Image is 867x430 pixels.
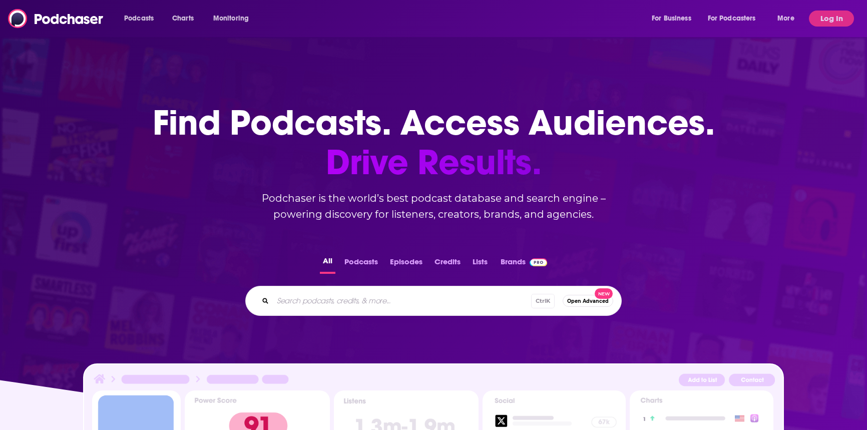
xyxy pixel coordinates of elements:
button: open menu [206,11,262,27]
div: Search podcasts, credits, & more... [245,286,622,316]
button: Log In [809,11,854,27]
h2: Podchaser is the world’s best podcast database and search engine – powering discovery for listene... [233,190,634,222]
span: Open Advanced [567,298,609,304]
a: Charts [166,11,200,27]
span: For Business [652,12,691,26]
button: open menu [701,11,770,27]
span: Podcasts [124,12,154,26]
h1: Find Podcasts. Access Audiences. [153,103,715,182]
button: open menu [117,11,167,27]
span: Monitoring [213,12,249,26]
button: Credits [431,254,464,274]
button: Lists [470,254,491,274]
button: All [320,254,335,274]
span: For Podcasters [708,12,756,26]
button: Open AdvancedNew [563,295,613,307]
img: Podchaser Pro [530,258,547,266]
a: BrandsPodchaser Pro [501,254,547,274]
span: Drive Results. [153,143,715,182]
button: open menu [770,11,807,27]
button: open menu [645,11,704,27]
button: Podcasts [341,254,381,274]
span: More [777,12,794,26]
button: Episodes [387,254,425,274]
span: Ctrl K [531,294,555,308]
input: Search podcasts, credits, & more... [273,293,531,309]
img: Podchaser - Follow, Share and Rate Podcasts [8,9,104,28]
img: Podcast Insights Header [92,372,775,390]
span: Charts [172,12,194,26]
span: New [595,288,613,299]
